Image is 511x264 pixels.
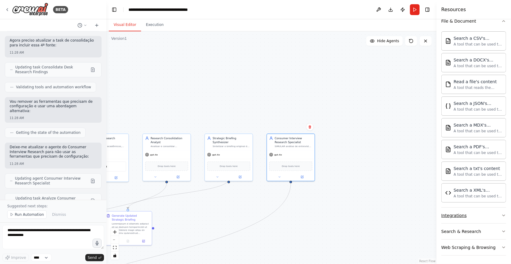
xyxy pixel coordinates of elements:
div: A tool that can be used to semantic search a query from a MDX's content. [454,129,502,134]
h4: Resources [441,6,466,13]
img: PDFSearchTool [445,146,451,152]
div: A tool that can be used to semantic search a query from a XML's content. [454,194,502,199]
span: Drop tools here [158,164,176,168]
button: zoom out [111,236,119,244]
div: Search a JSON's content [454,100,502,106]
button: Start a new chat [92,22,102,29]
img: Logo [12,3,48,16]
span: gpt-4o [274,153,282,156]
span: Updating agent Consumer Interview Research Specialist [15,176,88,186]
div: Consumer Interview Research Specialist [275,136,312,144]
button: Visual Editor [109,19,141,31]
div: Strategic Briefing SynthesizerSintetizar o briefing original de marketing com os achados do desk ... [204,134,253,181]
div: Search a XML's content [454,187,502,193]
span: Dismiss [52,212,66,217]
a: React Flow attribution [419,259,436,263]
div: Analisar e consolidar OBRIGATORIAMENTE todos os resultados específicos das 3 pesquisas de desk re... [151,145,188,148]
div: Read a file's content [454,79,502,85]
div: Research Consolidation Analyst [151,136,188,144]
button: Execution [141,19,169,31]
p: Agora preciso atualizar a task de consolidação para incluir essa 4ª fonte: [10,38,97,48]
div: Generate Updated Strategic Briefing [112,214,150,222]
div: Version 1 [111,36,127,41]
button: File & Document [441,13,506,29]
div: File & Document [441,18,476,24]
span: Drop tools here [220,164,238,168]
p: Vou remover as ferramentas que precisam de configuração e usar uma abordagem alternativa: [10,99,97,114]
button: Open in side panel [105,175,127,180]
button: Open in side panel [137,239,150,244]
button: Send [85,254,104,261]
span: Updating task Consolidate Desk Research Findings [15,65,88,74]
div: Search & Research [441,228,481,234]
span: Validating tools and automation workflow [16,85,91,90]
span: Run Automation [15,212,44,217]
button: Switch to previous chat [75,22,90,29]
div: SIMULAR análise de entrevistas de consumidores que estariam armazenadas em arquivos Word do Share... [275,145,312,148]
g: Edge from 1cd72f3e-5091-49dc-8375-e0ee9fef5f4c to abfe3282-ebc6-486e-a3a2-b9e4c04c0c6a [58,183,169,232]
button: fit view [111,244,119,252]
img: SerplyScholarSearchTool [102,164,107,169]
div: A tool that can be used to semantic search a query from a CSV's content. [454,42,502,47]
div: Search a MDX's content [454,122,502,128]
button: Hide left sidebar [110,5,118,14]
div: Search a DOCX's content [454,57,502,63]
p: Deixe-me atualizar o agente do Consumer Interview Research para não usar as ferramentas que preci... [10,145,97,159]
button: zoom in [111,228,119,236]
div: Research Consolidation AnalystAnalisar e consolidar OBRIGATORIAMENTE todos os resultados específi... [142,134,191,181]
div: Academic Research Specialist [89,136,126,144]
img: TXTSearchTool [445,168,451,174]
button: Search & Research [441,224,506,239]
div: Search a CSV's content [454,35,502,41]
div: Buscar estudos acadêmicos, papers científicos, pesquisas de comportamento do consumidor e dados e... [89,145,126,148]
span: Send [88,255,97,260]
button: Open in side panel [167,175,189,179]
div: BETA [53,6,68,13]
span: Drop tools here [282,164,300,168]
img: DOCXSearchTool [445,60,451,66]
button: Web Scraping & Browsing [441,240,506,255]
div: A tool that reads the content of a file. To use this tool, provide a 'file_path' parameter with t... [454,85,502,90]
div: Generate Updated Strategic BriefingLoremipsum d sitametc adipisci eli se doeiusm temporincidi ut ... [104,211,152,246]
button: Open in side panel [291,175,313,179]
button: Improve [2,254,29,262]
button: Delete node [306,123,314,131]
button: Hide right sidebar [423,5,432,14]
span: Updating task Analyze Consumer Interview Data [15,196,88,206]
div: 11:28 AM [10,50,97,55]
span: Hide Agents [377,39,399,43]
span: Getting the state of the automation [16,130,80,135]
div: A tool that can be used to semantic search a query from a PDF's content. [454,150,502,155]
nav: breadcrumb [128,7,196,13]
button: Integrations [441,208,506,223]
g: Edge from 6a223687-7787-42fc-8558-9ee9ac729627 to 3ea4c75e-c76d-475b-bc6c-6a9ff6146536 [126,179,231,209]
div: Sintetizar o briefing original de marketing com os achados do desk research consolidado para cria... [213,145,250,148]
span: Improve [11,255,26,260]
div: Loremipsum d sitametc adipisci eli se doeiusm temporincidi ut labo etdolore magn aliqu en adminim... [112,222,150,235]
img: CSVSearchTool [445,38,451,44]
div: Consumer Interview Research SpecialistSIMULAR análise de entrevistas de consumidores que estariam... [267,134,315,181]
span: gpt-4o [212,153,220,156]
button: toggle interactivity [111,252,119,259]
div: 11:28 AM [10,162,97,166]
span: gpt-4o [150,153,158,156]
div: 11:28 AM [10,116,97,120]
div: File & Document [441,29,506,207]
img: MDXSearchTool [445,125,451,131]
div: Web Scraping & Browsing [441,244,496,250]
p: Suggested next steps: [7,204,99,209]
div: Academic Research SpecialistBuscar estudos acadêmicos, papers científicos, pesquisas de comportam... [80,134,129,182]
div: A tool that can be used to semantic search a query from a txt's content. [454,172,502,177]
button: Run Automation [7,210,47,219]
button: Hide Agents [366,36,403,46]
button: No output available [120,239,136,244]
img: JSONSearchTool [445,103,451,109]
img: XMLSearchTool [445,190,451,196]
div: Strategic Briefing Synthesizer [213,136,250,144]
div: React Flow controls [111,228,119,259]
img: FileReadTool [445,81,451,87]
button: Open in side panel [229,175,251,179]
div: Search a PDF's content [454,144,502,150]
div: A tool that can be used to semantic search a query from a DOCX's content. [454,64,502,68]
div: A tool that can be used to semantic search a query from a JSON's content. [454,107,502,112]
